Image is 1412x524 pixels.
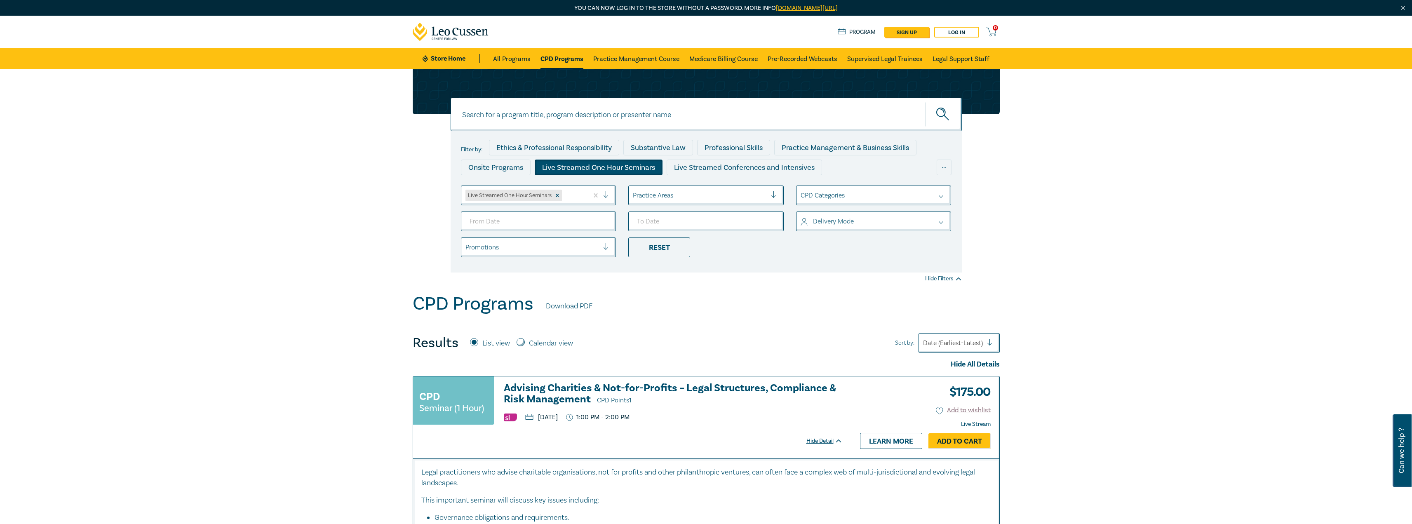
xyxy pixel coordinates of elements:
[801,217,802,226] input: select
[421,495,991,506] p: This important seminar will discuss key issues including:
[593,48,679,69] a: Practice Management Course
[525,414,558,421] p: [DATE]
[540,48,583,69] a: CPD Programs
[633,191,634,200] input: select
[482,338,510,349] label: List view
[465,243,467,252] input: select
[421,467,991,489] p: Legal practitioners who advise charitable organisations, not for profits and other philanthropic ...
[993,25,998,31] span: 0
[435,512,983,523] li: Governance obligations and requirements.
[413,359,1000,370] div: Hide All Details
[884,27,929,38] a: sign up
[566,414,630,421] p: 1:00 PM - 2:00 PM
[689,48,758,69] a: Medicare Billing Course
[937,160,952,175] div: ...
[1398,419,1405,482] span: Can we help ?
[928,433,991,449] a: Add to Cart
[419,404,484,412] small: Seminar (1 Hour)
[895,338,914,348] span: Sort by:
[493,48,531,69] a: All Programs
[423,54,480,63] a: Store Home
[628,237,690,257] div: Reset
[596,179,691,195] div: Pre-Recorded Webcasts
[768,48,837,69] a: Pre-Recorded Webcasts
[961,421,991,428] strong: Live Stream
[943,383,991,402] h3: $ 175.00
[413,293,533,315] h1: CPD Programs
[504,383,843,406] a: Advising Charities & Not-for-Profits – Legal Structures, Compliance & Risk Management CPD Points1
[461,211,616,231] input: From Date
[774,140,916,155] div: Practice Management & Business Skills
[451,98,962,131] input: Search for a program title, program description or presenter name
[933,48,989,69] a: Legal Support Staff
[461,160,531,175] div: Onsite Programs
[461,179,592,195] div: Live Streamed Practical Workshops
[801,191,802,200] input: select
[546,301,592,312] a: Download PDF
[789,179,865,195] div: National Programs
[934,27,979,38] a: Log in
[465,190,553,201] div: Live Streamed One Hour Seminars
[564,191,565,200] input: select
[623,140,693,155] div: Substantive Law
[529,338,573,349] label: Calendar view
[504,383,843,406] h3: Advising Charities & Not-for-Profits – Legal Structures, Compliance & Risk Management
[776,4,838,12] a: [DOMAIN_NAME][URL]
[838,28,876,37] a: Program
[925,275,962,283] div: Hide Filters
[553,190,562,201] div: Remove Live Streamed One Hour Seminars
[597,396,632,404] span: CPD Points 1
[628,211,784,231] input: To Date
[413,335,458,351] h4: Results
[806,437,852,445] div: Hide Detail
[695,179,785,195] div: 10 CPD Point Packages
[923,338,925,348] input: Sort by
[413,4,1000,13] p: You can now log in to the store without a password. More info
[504,414,517,421] img: Substantive Law
[936,406,991,415] button: Add to wishlist
[1400,5,1407,12] img: Close
[489,140,619,155] div: Ethics & Professional Responsibility
[419,389,440,404] h3: CPD
[697,140,770,155] div: Professional Skills
[860,433,922,449] a: Learn more
[535,160,663,175] div: Live Streamed One Hour Seminars
[847,48,923,69] a: Supervised Legal Trainees
[667,160,822,175] div: Live Streamed Conferences and Intensives
[461,146,482,153] label: Filter by:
